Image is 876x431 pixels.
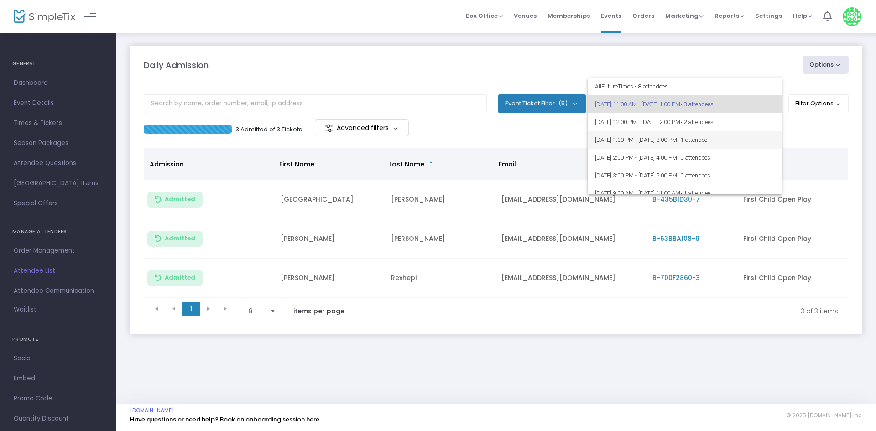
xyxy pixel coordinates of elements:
span: • 1 attendee [680,190,710,197]
span: [DATE] 3:00 PM - [DATE] 5:00 PM [595,166,775,184]
span: [DATE] 9:00 AM - [DATE] 11:00 AM [595,184,775,202]
span: [DATE] 12:00 PM - [DATE] 2:00 PM [595,113,775,131]
span: • 0 attendees [677,154,710,161]
span: [DATE] 11:00 AM - [DATE] 1:00 PM [595,95,775,113]
span: • 2 attendees [680,119,714,125]
span: All Future Times • 8 attendees [595,78,775,95]
span: • 3 attendees [680,101,714,108]
span: • 1 attendee [677,136,707,143]
span: • 0 attendees [677,172,710,179]
span: [DATE] 2:00 PM - [DATE] 4:00 PM [595,149,775,166]
span: [DATE] 1:00 PM - [DATE] 3:00 PM [595,131,775,149]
